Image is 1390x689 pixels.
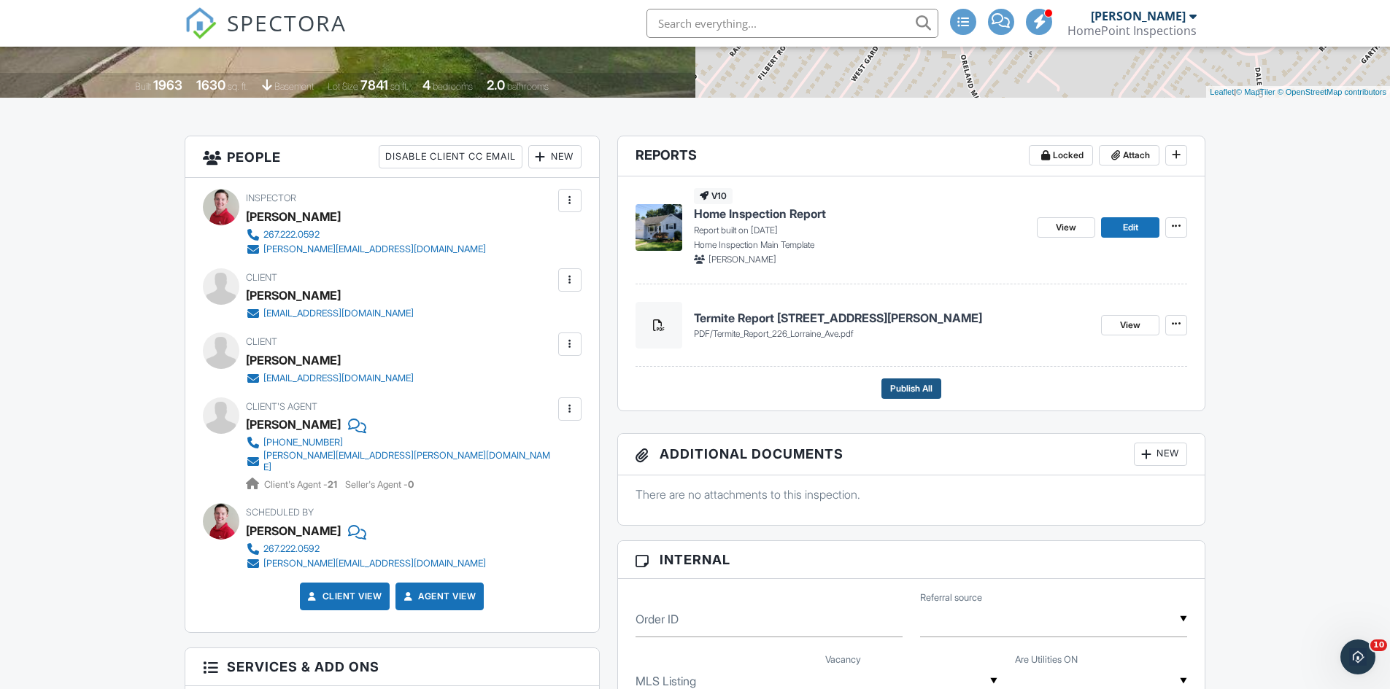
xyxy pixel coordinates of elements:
[185,648,599,686] h3: Services & Add ons
[227,7,347,38] span: SPECTORA
[408,479,414,490] strong: 0
[263,450,555,473] div: [PERSON_NAME][EMAIL_ADDRESS][PERSON_NAME][DOMAIN_NAME]
[1210,87,1234,96] a: Leaflet
[246,206,341,227] div: [PERSON_NAME]
[246,450,555,473] a: [PERSON_NAME][EMAIL_ADDRESS][PERSON_NAME][DOMAIN_NAME]
[636,673,696,689] label: MLS Listing
[228,81,248,92] span: sq. ft.
[1236,87,1275,96] a: © MapTiler
[246,542,486,556] a: 267.222.0592
[246,192,296,203] span: Inspector
[274,81,314,92] span: basement
[246,306,414,321] a: [EMAIL_ADDRESS][DOMAIN_NAME]
[185,20,347,50] a: SPECTORA
[345,479,414,490] span: Seller's Agent -
[360,77,388,93] div: 7841
[246,227,486,242] a: 267.222.0592
[246,507,314,518] span: Scheduled By
[246,272,277,283] span: Client
[263,244,486,255] div: [PERSON_NAME][EMAIL_ADDRESS][DOMAIN_NAME]
[422,77,430,93] div: 4
[1067,23,1197,38] div: HomePoint Inspections
[487,77,505,93] div: 2.0
[636,611,679,627] label: Order ID
[825,653,861,666] label: Vacancy
[185,136,599,178] h3: People
[1015,653,1078,666] label: Are Utilities ON
[246,520,341,542] div: [PERSON_NAME]
[263,558,486,569] div: [PERSON_NAME][EMAIL_ADDRESS][DOMAIN_NAME]
[264,479,339,490] span: Client's Agent -
[263,308,414,319] div: [EMAIL_ADDRESS][DOMAIN_NAME]
[1278,87,1386,96] a: © OpenStreetMap contributors
[1206,86,1390,98] div: |
[263,373,414,384] div: [EMAIL_ADDRESS][DOMAIN_NAME]
[433,81,473,92] span: bedrooms
[528,145,582,168] div: New
[246,371,414,386] a: [EMAIL_ADDRESS][DOMAIN_NAME]
[390,81,409,92] span: sq.ft.
[246,556,486,571] a: [PERSON_NAME][EMAIL_ADDRESS][DOMAIN_NAME]
[646,9,938,38] input: Search everything...
[246,242,486,257] a: [PERSON_NAME][EMAIL_ADDRESS][DOMAIN_NAME]
[246,336,277,347] span: Client
[618,434,1205,475] h3: Additional Documents
[328,479,337,490] strong: 21
[263,229,320,241] div: 267.222.0592
[305,589,382,604] a: Client View
[1091,9,1186,23] div: [PERSON_NAME]
[246,401,317,412] span: Client's Agent
[263,437,343,448] div: [PHONE_NUMBER]
[618,541,1205,579] h3: Internal
[185,7,217,39] img: The Best Home Inspection Software - Spectora
[1134,443,1187,466] div: New
[246,284,341,306] div: [PERSON_NAME]
[153,77,182,93] div: 1963
[1370,639,1387,651] span: 10
[246,349,341,371] div: [PERSON_NAME]
[920,591,982,604] label: Referral source
[401,589,476,604] a: Agent View
[379,145,522,168] div: Disable Client CC Email
[246,435,555,450] a: [PHONE_NUMBER]
[328,81,358,92] span: Lot Size
[196,77,225,93] div: 1630
[263,543,320,555] div: 267.222.0592
[1340,639,1375,674] iframe: Intercom live chat
[507,81,549,92] span: bathrooms
[135,81,151,92] span: Built
[636,486,1188,502] p: There are no attachments to this inspection.
[246,413,341,435] a: [PERSON_NAME]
